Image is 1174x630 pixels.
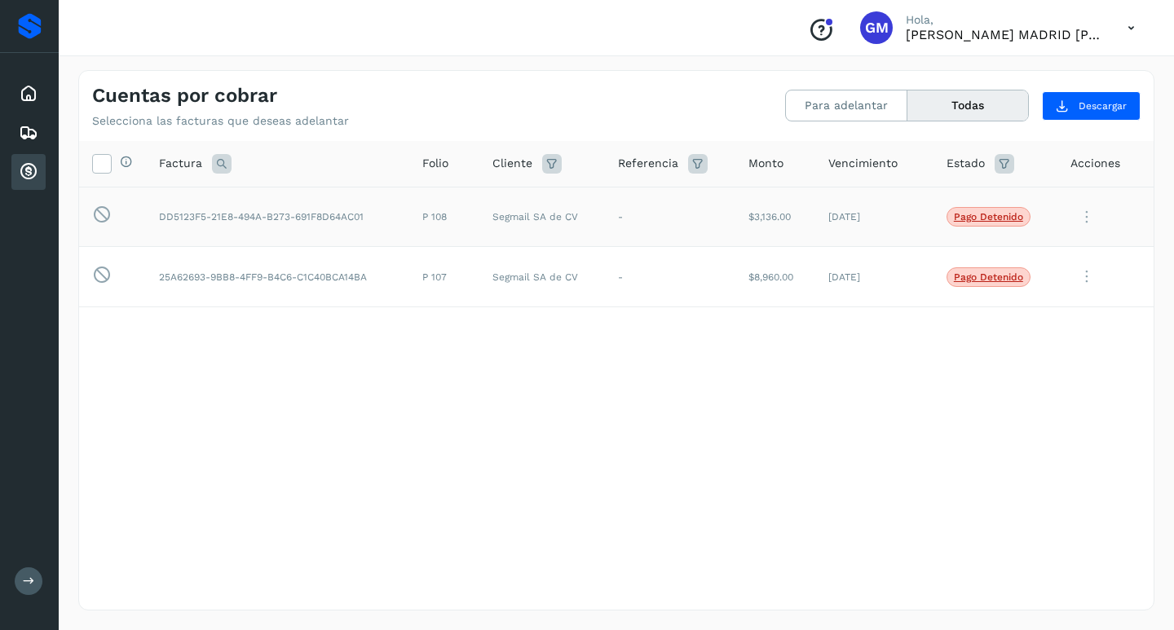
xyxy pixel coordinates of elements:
[828,155,898,172] span: Vencimiento
[605,247,735,307] td: -
[1042,91,1141,121] button: Descargar
[618,155,678,172] span: Referencia
[735,247,815,307] td: $8,960.00
[92,84,277,108] h4: Cuentas por cobrar
[146,187,409,247] td: DD5123F5-21E8-494A-B273-691F8D64AC01
[947,155,985,172] span: Estado
[605,187,735,247] td: -
[815,187,933,247] td: [DATE]
[1079,99,1127,113] span: Descargar
[11,76,46,112] div: Inicio
[906,13,1101,27] p: Hola,
[954,211,1023,222] p: Pago detenido
[954,271,1023,283] p: Pago detenido
[11,115,46,151] div: Embarques
[11,154,46,190] div: Cuentas por cobrar
[815,247,933,307] td: [DATE]
[409,247,479,307] td: P 107
[1070,155,1120,172] span: Acciones
[479,247,605,307] td: Segmail SA de CV
[422,155,448,172] span: Folio
[907,90,1028,121] button: Todas
[786,90,907,121] button: Para adelantar
[479,187,605,247] td: Segmail SA de CV
[409,187,479,247] td: P 108
[906,27,1101,42] p: GERARDO MADRID FERNANDEZ
[735,187,815,247] td: $3,136.00
[146,247,409,307] td: 25A62693-9BB8-4FF9-B4C6-C1C40BCA14BA
[492,155,532,172] span: Cliente
[159,155,202,172] span: Factura
[92,114,349,128] p: Selecciona las facturas que deseas adelantar
[748,155,783,172] span: Monto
